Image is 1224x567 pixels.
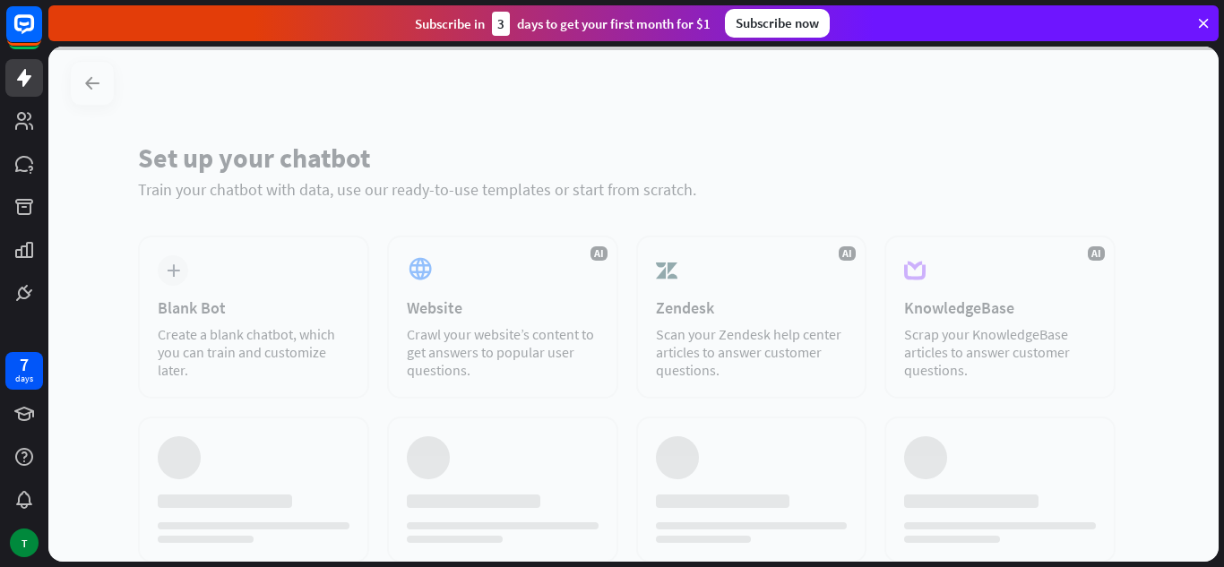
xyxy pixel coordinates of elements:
[492,12,510,36] div: 3
[20,357,29,373] div: 7
[415,12,711,36] div: Subscribe in days to get your first month for $1
[10,528,39,557] div: T
[725,9,830,38] div: Subscribe now
[5,352,43,390] a: 7 days
[15,373,33,385] div: days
